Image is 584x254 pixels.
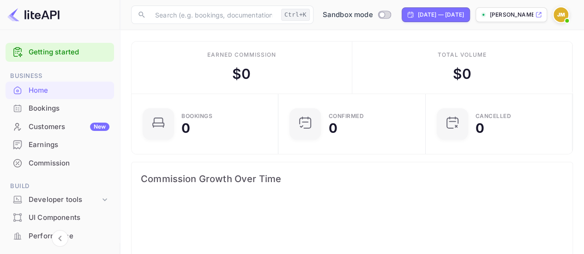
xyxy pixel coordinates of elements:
div: Performance [29,231,109,242]
div: CustomersNew [6,118,114,136]
p: [PERSON_NAME]-bqqby.nuit... [490,11,533,19]
div: Bookings [29,103,109,114]
a: UI Components [6,209,114,226]
div: Switch to Production mode [319,10,394,20]
span: Commission Growth Over Time [141,171,563,186]
div: Click to change the date range period [402,7,470,22]
div: Getting started [6,43,114,62]
div: Confirmed [328,113,364,119]
div: 0 [181,122,190,135]
div: Earned commission [207,51,276,59]
span: Sandbox mode [323,10,373,20]
div: Ctrl+K [281,9,310,21]
a: Getting started [29,47,109,58]
span: Build [6,181,114,191]
div: Commission [29,158,109,169]
div: Bookings [181,113,212,119]
a: Home [6,82,114,99]
input: Search (e.g. bookings, documentation) [150,6,277,24]
div: Earnings [6,136,114,154]
a: Performance [6,227,114,244]
img: LiteAPI logo [7,7,60,22]
div: UI Components [6,209,114,227]
div: Developer tools [29,195,100,205]
div: 0 [476,122,484,135]
div: Commission [6,154,114,172]
div: Earnings [29,140,109,150]
div: 0 [328,122,337,135]
a: CustomersNew [6,118,114,135]
div: $ 0 [232,64,251,84]
div: [DATE] — [DATE] [418,11,464,19]
div: Total volume [437,51,487,59]
div: Developer tools [6,192,114,208]
div: $ 0 [453,64,471,84]
a: Bookings [6,100,114,117]
div: Home [6,82,114,100]
div: New [90,123,109,131]
div: Bookings [6,100,114,118]
img: Juan Molina [554,7,568,22]
div: Home [29,85,109,96]
button: Collapse navigation [52,230,68,247]
span: Business [6,71,114,81]
div: UI Components [29,213,109,223]
a: Commission [6,154,114,171]
div: Customers [29,122,109,132]
div: CANCELLED [476,113,512,119]
a: Earnings [6,136,114,153]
